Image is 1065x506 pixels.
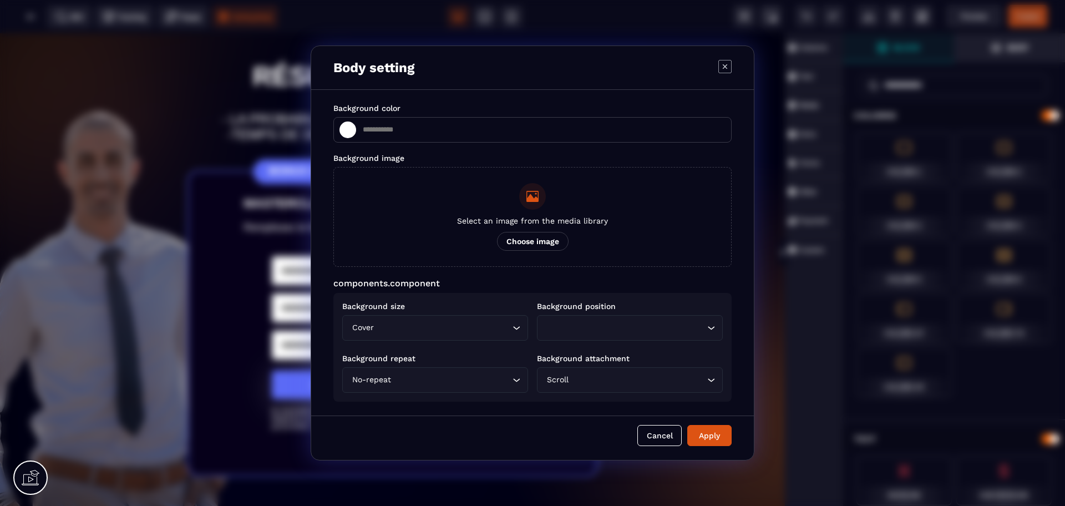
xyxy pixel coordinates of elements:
span: No-repeat [349,374,393,386]
span: Select an image from the media library [457,216,608,225]
img: 63b5f0a7b40b8c575713f71412baadad_BONUS_OFFERTS.png [244,119,383,158]
input: Search for option [571,374,704,386]
p: Background repeat [342,354,528,363]
button: Select an image from the media libraryChoose image [333,167,732,267]
p: Background position [537,302,723,311]
input: Search for option [393,374,510,386]
input: Search for option [544,322,704,334]
input: Search for option [376,322,510,334]
button: Apply [687,425,732,446]
p: components.component [333,278,732,289]
p: Background image [333,154,404,163]
p: Background attachment [537,354,723,363]
div: Search for option [342,367,528,393]
text: En inscrivant vos coordonnées, vous acceptez que nous vous recontactions par téléphone ou mail. P... [272,371,514,398]
text: Remplissez le formulaire pour récuperer votre masterclass offerte [244,186,541,204]
span: rêve X [434,28,532,58]
h2: - LA PROBABILITÉ QU'ILS ATTEIGNENT LE RÉSULTAT- -TEMPS DE DÉVRABILITÉ X ÉFFORT ET SACRIFICE- [54,73,731,115]
h1: Résultat du [54,22,731,64]
span: Cover [349,322,376,334]
div: Search for option [537,367,723,393]
div: Search for option [537,315,723,341]
button: Cancel [637,425,682,446]
p: Background color [333,104,400,113]
div: Apply [694,430,724,441]
text: MASTERCLASS OFFERTE [244,160,541,180]
p: Body setting [333,60,414,75]
span: Scroll [544,374,571,386]
div: Search for option [342,315,528,341]
p: Background size [342,302,528,311]
button: ACCEDER A LA MASTERCLASS [272,337,514,366]
span: Choose image [497,232,569,251]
